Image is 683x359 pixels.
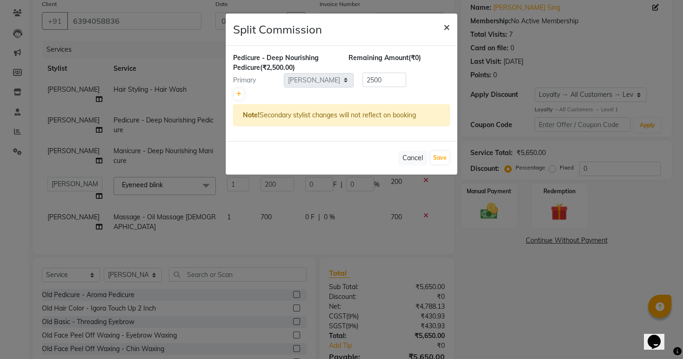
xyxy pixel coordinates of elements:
[226,75,284,85] div: Primary
[398,151,427,165] button: Cancel
[233,104,450,126] div: Secondary stylist changes will not reflect on booking
[243,111,260,119] strong: Note!
[443,20,450,34] span: ×
[260,63,295,72] span: (₹2,500.00)
[408,54,421,62] span: (₹0)
[644,322,674,350] iframe: chat widget
[436,14,457,40] button: Close
[348,54,408,62] span: Remaining Amount
[233,21,322,38] h4: Split Commission
[233,54,319,72] span: Pedicure - Deep Nourishing Pedicure
[431,151,449,164] button: Save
